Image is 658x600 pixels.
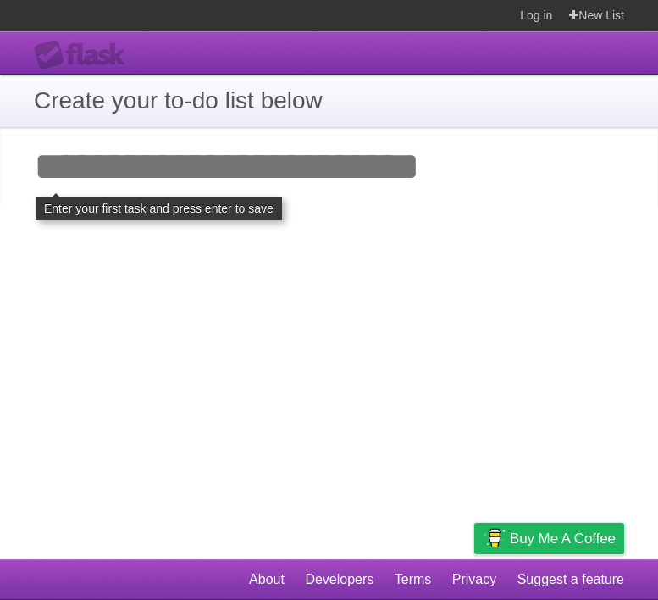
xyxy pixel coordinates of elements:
img: Buy me a coffee [483,524,506,553]
a: About [249,564,285,596]
a: Terms [395,564,432,596]
a: Buy me a coffee [474,523,624,554]
a: Developers [305,564,373,596]
div: Flask [34,40,135,70]
a: Privacy [452,564,496,596]
h1: Create your to-do list below [34,83,624,119]
a: Suggest a feature [517,564,624,596]
span: Buy me a coffee [510,524,616,553]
